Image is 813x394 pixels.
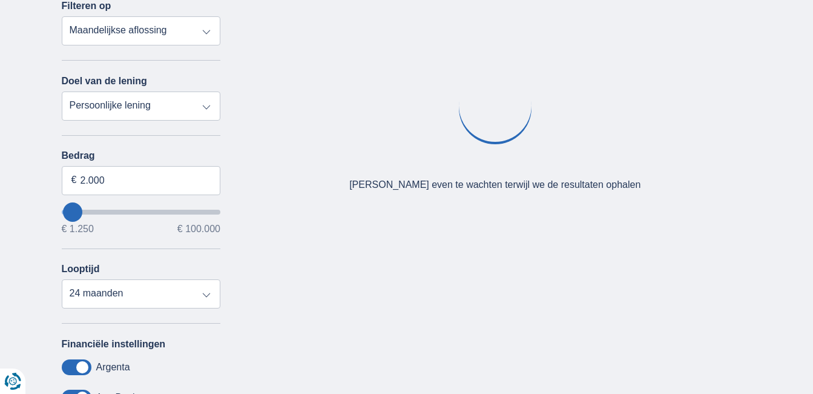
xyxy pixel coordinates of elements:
[96,362,130,373] label: Argenta
[62,224,94,234] span: € 1.250
[62,1,111,12] label: Filteren op
[71,173,77,187] span: €
[349,178,640,192] div: [PERSON_NAME] even te wachten terwijl we de resultaten ophalen
[62,76,147,87] label: Doel van de lening
[177,224,220,234] span: € 100.000
[62,210,221,215] input: wantToBorrow
[62,339,166,350] label: Financiële instellingen
[62,264,100,275] label: Looptijd
[62,150,221,161] label: Bedrag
